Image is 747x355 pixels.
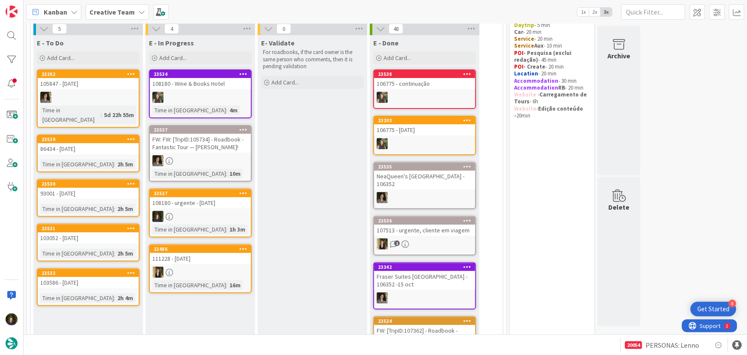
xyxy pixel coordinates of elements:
[514,36,590,42] p: - 20 min
[38,92,139,103] div: MS
[38,269,139,288] div: 23532103586 - [DATE]
[514,70,538,77] strong: Location
[374,117,475,124] div: 23203
[277,24,291,34] span: 0
[37,268,140,306] a: 23532103586 - [DATE]Time in [GEOGRAPHIC_DATA]:2h 4m
[227,105,240,115] div: 4m
[589,8,601,16] span: 2x
[150,267,251,278] div: SP
[164,24,179,34] span: 4
[377,238,388,250] img: SP
[374,70,475,78] div: 23538
[154,190,251,196] div: 23527
[377,292,388,304] img: MS
[514,77,558,84] strong: Accommodation
[40,159,114,169] div: Time in [GEOGRAPHIC_DATA]
[101,110,102,120] span: :
[150,70,251,89] div: 23534108180 - Wine & Books Hotel
[374,117,475,135] div: 23203106775 - [DATE]
[374,92,475,103] div: IG
[514,105,590,120] p: - 20min
[374,317,475,325] div: 23524
[514,91,536,98] strong: Website
[149,244,252,293] a: 23486111228 - [DATE]SPTime in [GEOGRAPHIC_DATA]:16m
[38,232,139,244] div: 103052 - [DATE]
[374,325,475,352] div: FW: [TripID:107362] - Roadbook - Fantastic Italy Tour — [PERSON_NAME]!
[6,337,18,349] img: avatar
[38,269,139,277] div: 23532
[514,78,590,84] p: - 30 min
[152,92,164,103] img: IG
[514,29,590,36] p: - 20 min
[608,51,631,61] div: Archive
[40,105,101,124] div: Time in [GEOGRAPHIC_DATA]
[271,78,299,86] span: Add Card...
[374,217,475,236] div: 23536107513 - urgente, cliente em viagem
[374,238,475,250] div: SP
[6,6,18,18] img: Visit kanbanzone.com
[378,264,475,270] div: 23342
[37,179,140,217] a: 2353093001 - [DATE]Time in [GEOGRAPHIC_DATA]:2h 5m
[150,190,251,197] div: 23527
[378,117,475,123] div: 23203
[373,262,476,310] a: 23342Fraser Suites [GEOGRAPHIC_DATA] - 106352 -15 octMS
[577,8,589,16] span: 1x
[514,70,590,77] p: - 20 min
[149,39,194,47] span: E - In Progress
[378,71,475,77] div: 23538
[150,190,251,208] div: 23527108180 - urgente - [DATE]
[646,340,699,350] span: PERSONAS: Lenno
[38,225,139,232] div: 23531
[38,135,139,143] div: 23529
[374,78,475,89] div: 106775 - continuação
[114,204,115,214] span: :
[373,69,476,109] a: 23538106775 - continuaçãoIG
[377,92,388,103] img: IG
[38,78,139,89] div: 105847 - [DATE]
[374,263,475,271] div: 23342
[263,49,362,70] p: For roadbooks, if the card owner is the same person who comments, then it is pending validation
[514,105,536,112] strong: Website
[150,126,251,153] div: 23537FW: FW: [TripID:105734] - Roadbook - Fantastic Tour — [PERSON_NAME]!
[37,69,140,128] a: 23202105847 - [DATE]MSTime in [GEOGRAPHIC_DATA]:5d 22h 55m
[152,155,164,166] img: MS
[373,39,399,47] span: E - Done
[150,253,251,264] div: 111228 - [DATE]
[690,302,736,316] div: Open Get Started checklist, remaining modules: 4
[514,84,590,91] p: - 20 min
[38,277,139,288] div: 103586 - [DATE]
[38,188,139,199] div: 93001 - [DATE]
[514,42,590,49] p: - 10 min
[514,105,584,119] strong: Edição conteúdo -
[38,225,139,244] div: 23531103052 - [DATE]
[374,171,475,190] div: NeaQueen's [GEOGRAPHIC_DATA] - 106352
[378,318,475,324] div: 23524
[42,270,139,276] div: 23532
[154,127,251,133] div: 23537
[373,216,476,256] a: 23536107513 - urgente, cliente em viagemSP
[40,204,114,214] div: Time in [GEOGRAPHIC_DATA]
[601,8,612,16] span: 3x
[374,138,475,149] div: IG
[152,225,226,234] div: Time in [GEOGRAPHIC_DATA]
[377,192,388,203] img: MS
[514,42,534,49] strong: Service
[621,4,685,20] input: Quick Filter...
[115,249,135,258] div: 2h 5m
[378,164,475,170] div: 23535
[374,124,475,135] div: 106775 - [DATE]
[150,211,251,222] div: MC
[42,136,139,142] div: 23529
[514,63,590,70] p: - 20 min
[38,143,139,154] div: 86434 - [DATE]
[514,91,588,105] strong: Carregamento de Tours
[558,84,565,91] strong: RB
[37,39,64,47] span: E - To Do
[609,202,630,212] div: Delete
[44,7,67,17] span: Kanban
[514,22,590,29] p: - 5 min
[152,280,226,290] div: Time in [GEOGRAPHIC_DATA]
[150,155,251,166] div: MS
[47,54,74,62] span: Add Card...
[374,271,475,290] div: Fraser Suites [GEOGRAPHIC_DATA] - 106352 -15 oct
